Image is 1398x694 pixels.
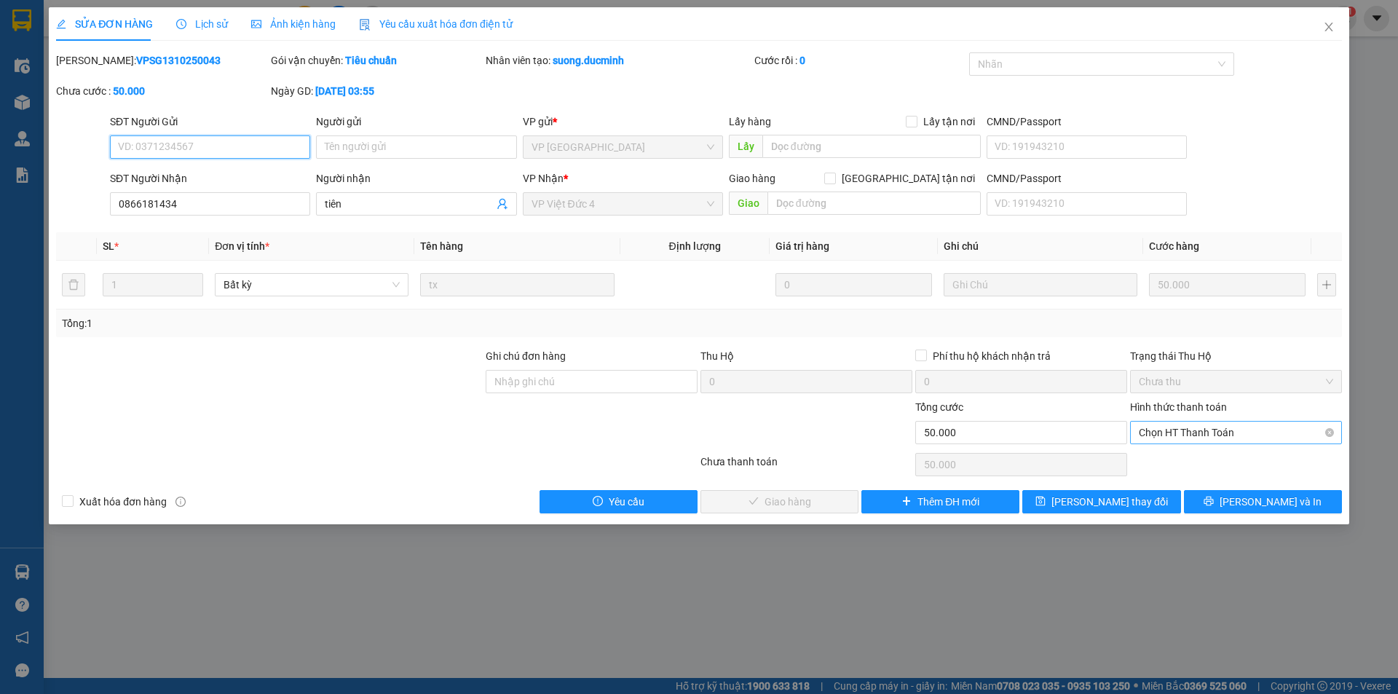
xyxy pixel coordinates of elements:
input: Dọc đường [762,135,981,158]
span: picture [251,19,261,29]
b: VPSG1310250043 [136,55,221,66]
span: Lịch sử [176,18,228,30]
span: Chưa thu [1139,371,1333,393]
span: close [1323,21,1335,33]
span: clock-circle [176,19,186,29]
button: save[PERSON_NAME] thay đổi [1022,490,1180,513]
div: Gói vận chuyển: [271,52,483,68]
div: Cước rồi : [754,52,966,68]
b: Tiêu chuẩn [345,55,397,66]
span: Giao hàng [729,173,775,184]
span: Bất kỳ [224,274,400,296]
span: Thêm ĐH mới [917,494,979,510]
div: Tổng: 1 [62,315,540,331]
div: SĐT Người Gửi [110,114,310,130]
div: VP gửi [523,114,723,130]
div: Trạng thái Thu Hộ [1130,348,1342,364]
button: plus [1317,273,1336,296]
span: Tổng cước [915,401,963,413]
span: Ảnh kiện hàng [251,18,336,30]
b: suong.ducminh [553,55,624,66]
span: Cước hàng [1149,240,1199,252]
span: edit [56,19,66,29]
div: Ngày GD: [271,83,483,99]
th: Ghi chú [938,232,1143,261]
b: [DATE] 03:55 [315,85,374,97]
div: Chưa thanh toán [699,454,914,479]
b: 50.000 [113,85,145,97]
span: info-circle [175,497,186,507]
span: VP Sài Gòn [532,136,714,158]
div: [PERSON_NAME]: [56,52,268,68]
span: exclamation-circle [593,496,603,508]
img: icon [359,19,371,31]
b: 0 [799,55,805,66]
div: CMND/Passport [987,170,1187,186]
span: Xuất hóa đơn hàng [74,494,173,510]
span: Lấy tận nơi [917,114,981,130]
span: SỬA ĐƠN HÀNG [56,18,153,30]
div: SĐT Người Nhận [110,170,310,186]
span: SL [103,240,114,252]
span: VP Việt Đức 4 [532,193,714,215]
span: printer [1204,496,1214,508]
span: Giao [729,192,767,215]
input: 0 [1149,273,1306,296]
button: exclamation-circleYêu cầu [540,490,698,513]
div: Người gửi [316,114,516,130]
span: Thu Hộ [700,350,734,362]
span: [GEOGRAPHIC_DATA] tận nơi [836,170,981,186]
span: [PERSON_NAME] thay đổi [1051,494,1168,510]
div: Nhân viên tạo: [486,52,751,68]
input: 0 [775,273,932,296]
span: VP Nhận [523,173,564,184]
button: delete [62,273,85,296]
span: Chọn HT Thanh Toán [1139,422,1333,443]
span: [PERSON_NAME] và In [1220,494,1322,510]
span: Tên hàng [420,240,463,252]
span: plus [901,496,912,508]
input: Ghi chú đơn hàng [486,370,698,393]
div: Người nhận [316,170,516,186]
span: Định lượng [669,240,721,252]
button: Close [1308,7,1349,48]
span: close-circle [1325,428,1334,437]
span: user-add [497,198,508,210]
span: Đơn vị tính [215,240,269,252]
label: Ghi chú đơn hàng [486,350,566,362]
button: checkGiao hàng [700,490,858,513]
button: plusThêm ĐH mới [861,490,1019,513]
span: save [1035,496,1046,508]
input: Ghi Chú [944,273,1137,296]
input: VD: Bàn, Ghế [420,273,614,296]
span: Phí thu hộ khách nhận trả [927,348,1057,364]
div: CMND/Passport [987,114,1187,130]
span: Yêu cầu [609,494,644,510]
div: Chưa cước : [56,83,268,99]
input: Dọc đường [767,192,981,215]
button: printer[PERSON_NAME] và In [1184,490,1342,513]
span: Lấy [729,135,762,158]
label: Hình thức thanh toán [1130,401,1227,413]
span: Yêu cầu xuất hóa đơn điện tử [359,18,513,30]
span: Lấy hàng [729,116,771,127]
span: Giá trị hàng [775,240,829,252]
